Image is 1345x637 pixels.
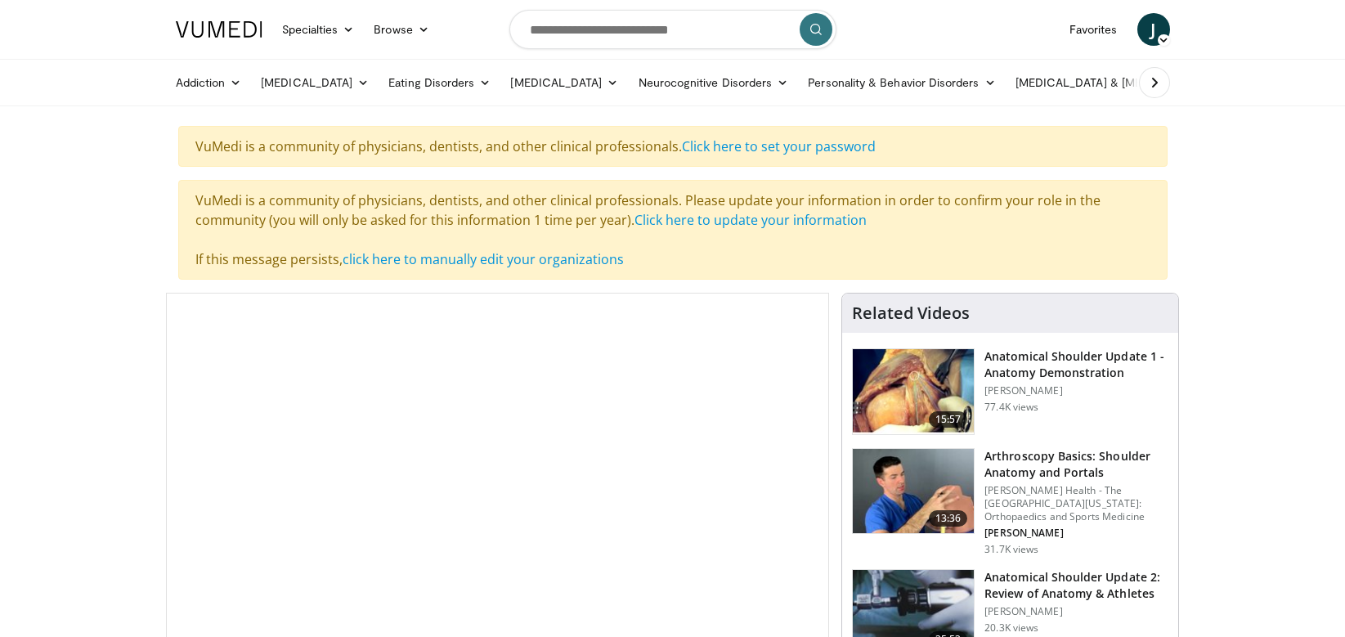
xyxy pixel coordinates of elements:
[1006,66,1240,99] a: [MEDICAL_DATA] & [MEDICAL_DATA]
[343,250,624,268] a: click here to manually edit your organizations
[178,126,1168,167] div: VuMedi is a community of physicians, dentists, and other clinical professionals.
[852,303,970,323] h4: Related Videos
[634,211,867,229] a: Click here to update your information
[379,66,500,99] a: Eating Disorders
[984,527,1168,540] p: [PERSON_NAME]
[984,401,1038,414] p: 77.4K views
[251,66,379,99] a: [MEDICAL_DATA]
[984,543,1038,556] p: 31.7K views
[929,510,968,527] span: 13:36
[1060,13,1128,46] a: Favorites
[853,449,974,534] img: 9534a039-0eaa-4167-96cf-d5be049a70d8.150x105_q85_crop-smart_upscale.jpg
[984,605,1168,618] p: [PERSON_NAME]
[929,411,968,428] span: 15:57
[509,10,836,49] input: Search topics, interventions
[500,66,628,99] a: [MEDICAL_DATA]
[984,348,1168,381] h3: Anatomical Shoulder Update 1 - Anatomy Demonstration
[984,448,1168,481] h3: Arthroscopy Basics: Shoulder Anatomy and Portals
[852,348,1168,435] a: 15:57 Anatomical Shoulder Update 1 - Anatomy Demonstration [PERSON_NAME] 77.4K views
[984,384,1168,397] p: [PERSON_NAME]
[852,448,1168,556] a: 13:36 Arthroscopy Basics: Shoulder Anatomy and Portals [PERSON_NAME] Health - The [GEOGRAPHIC_DAT...
[178,180,1168,280] div: VuMedi is a community of physicians, dentists, and other clinical professionals. Please update yo...
[798,66,1005,99] a: Personality & Behavior Disorders
[853,349,974,434] img: laj_3.png.150x105_q85_crop-smart_upscale.jpg
[984,569,1168,602] h3: Anatomical Shoulder Update 2: Review of Anatomy & Athletes
[1137,13,1170,46] a: J
[984,484,1168,523] p: [PERSON_NAME] Health - The [GEOGRAPHIC_DATA][US_STATE]: Orthopaedics and Sports Medicine
[682,137,876,155] a: Click here to set your password
[166,66,252,99] a: Addiction
[629,66,799,99] a: Neurocognitive Disorders
[364,13,439,46] a: Browse
[176,21,262,38] img: VuMedi Logo
[272,13,365,46] a: Specialties
[984,621,1038,635] p: 20.3K views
